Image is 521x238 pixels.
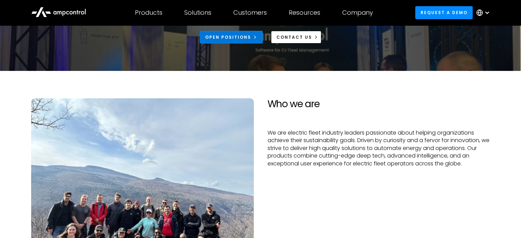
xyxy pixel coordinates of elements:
a: CONTACT US [271,31,321,43]
h2: Who we are [268,98,490,110]
div: Resources [289,9,320,16]
div: Solutions [184,9,211,16]
div: Products [135,9,162,16]
div: Customers [233,9,267,16]
a: Open Positions [200,31,263,43]
p: We are electric fleet industry leaders passionate about helping organizations achieve their susta... [268,129,490,167]
div: Open Positions [205,34,251,40]
div: CONTACT US [276,34,312,40]
div: Company [342,9,373,16]
a: Request a demo [415,6,473,19]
